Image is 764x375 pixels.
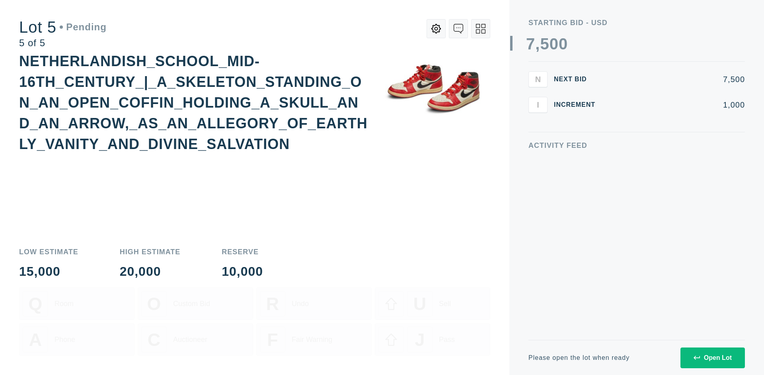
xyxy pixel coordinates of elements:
div: 20,000 [120,265,181,278]
div: Please open the lot when ready [528,355,630,361]
div: 5 of 5 [19,38,107,48]
div: 15,000 [19,265,78,278]
div: Activity Feed [528,142,745,149]
div: 0 [550,36,559,52]
div: 7 [526,36,535,52]
div: Increment [554,102,602,108]
span: N [535,75,541,84]
div: Open Lot [694,354,732,361]
button: Open Lot [680,348,745,368]
div: 10,000 [222,265,263,278]
button: I [528,97,548,113]
span: I [537,100,539,109]
div: Reserve [222,248,263,255]
div: 5 [540,36,549,52]
div: , [535,36,540,195]
div: High Estimate [120,248,181,255]
div: Starting Bid - USD [528,19,745,26]
div: 1,000 [608,101,745,109]
div: 7,500 [608,75,745,83]
div: Next Bid [554,76,602,82]
div: 0 [559,36,568,52]
div: Low Estimate [19,248,78,255]
button: N [528,71,548,87]
div: Pending [60,22,107,32]
div: Lot 5 [19,19,107,35]
div: NETHERLANDISH_SCHOOL_MID-16TH_CENTURY_|_A_SKELETON_STANDING_ON_AN_OPEN_COFFIN_HOLDING_A_SKULL_AND... [19,53,368,152]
